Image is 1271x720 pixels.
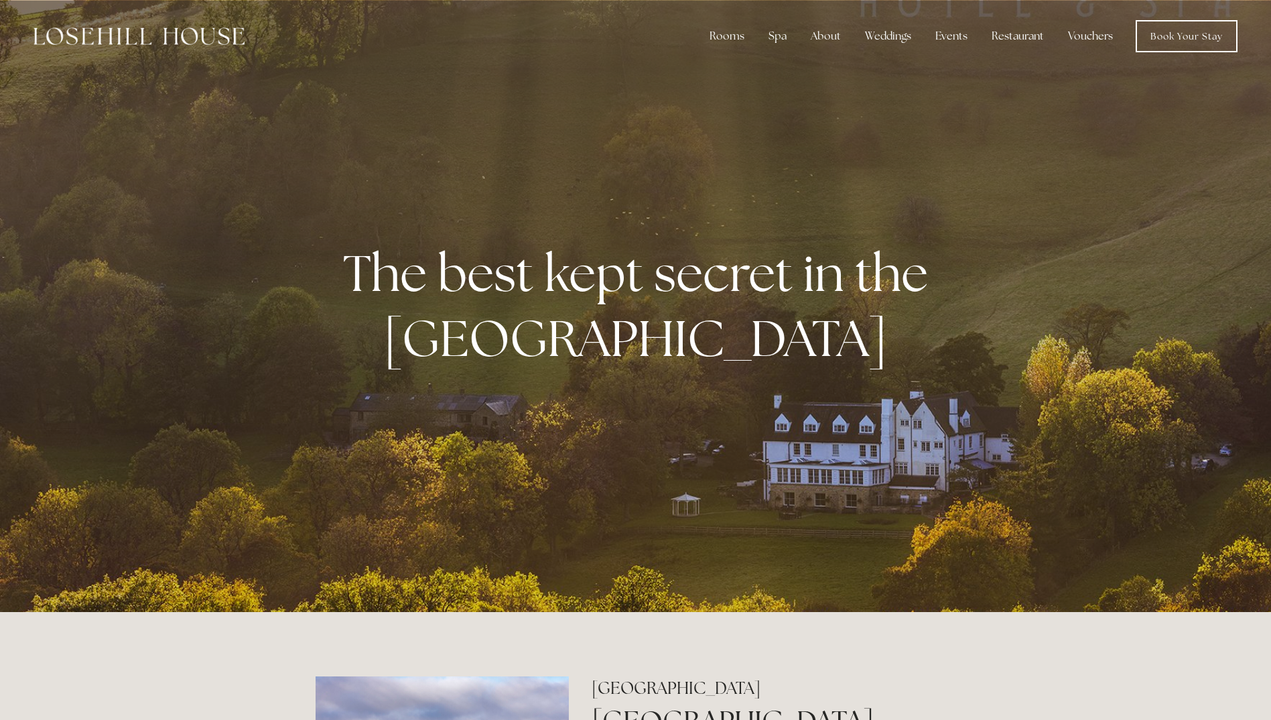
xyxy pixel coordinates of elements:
div: About [800,23,852,50]
div: Spa [758,23,797,50]
div: Weddings [854,23,922,50]
div: Rooms [699,23,755,50]
div: Events [925,23,978,50]
img: Losehill House [34,27,245,45]
div: Restaurant [981,23,1055,50]
a: Vouchers [1057,23,1124,50]
a: Book Your Stay [1136,20,1237,52]
h2: [GEOGRAPHIC_DATA] [592,676,955,700]
strong: The best kept secret in the [GEOGRAPHIC_DATA] [343,240,939,371]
